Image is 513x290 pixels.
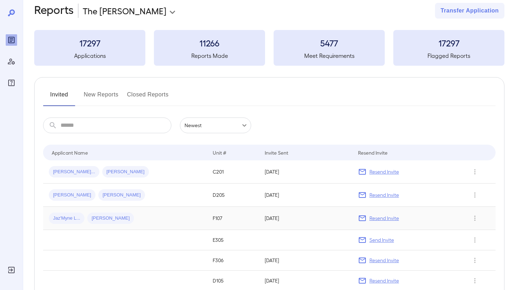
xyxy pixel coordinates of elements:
[369,277,399,284] p: Resend Invite
[127,89,169,106] button: Closed Reports
[34,51,145,60] h5: Applications
[369,257,399,264] p: Resend Invite
[49,215,84,222] span: Jaz'Myne L...
[83,5,166,16] p: The [PERSON_NAME]
[207,160,259,184] td: C201
[469,255,481,266] button: Row Actions
[102,169,149,175] span: [PERSON_NAME]
[265,148,288,157] div: Invite Sent
[154,37,265,49] h3: 11266
[98,192,145,199] span: [PERSON_NAME]
[469,212,481,224] button: Row Actions
[469,275,481,286] button: Row Actions
[6,264,17,276] div: Log Out
[369,236,394,244] p: Send Invite
[34,3,74,19] h2: Reports
[6,77,17,89] div: FAQ
[154,51,265,60] h5: Reports Made
[393,37,504,49] h3: 17297
[6,34,17,46] div: Reports
[369,191,399,199] p: Resend Invite
[6,56,17,67] div: Manage Users
[34,30,504,66] summary: 17297Applications11266Reports Made5477Meet Requirements17297Flagged Reports
[469,166,481,177] button: Row Actions
[87,215,134,222] span: [PERSON_NAME]
[259,250,352,271] td: [DATE]
[274,51,385,60] h5: Meet Requirements
[43,89,75,106] button: Invited
[393,51,504,60] h5: Flagged Reports
[469,189,481,201] button: Row Actions
[84,89,119,106] button: New Reports
[213,148,226,157] div: Unit #
[52,148,88,157] div: Applicant Name
[358,148,388,157] div: Resend Invite
[259,207,352,230] td: [DATE]
[207,207,259,230] td: F107
[207,184,259,207] td: D205
[207,250,259,271] td: F306
[369,215,399,222] p: Resend Invite
[274,37,385,49] h3: 5477
[469,234,481,246] button: Row Actions
[435,3,504,19] button: Transfer Application
[369,168,399,175] p: Resend Invite
[259,160,352,184] td: [DATE]
[207,230,259,250] td: E305
[49,192,95,199] span: [PERSON_NAME]
[259,184,352,207] td: [DATE]
[180,117,251,133] div: Newest
[49,169,99,175] span: [PERSON_NAME]...
[34,37,145,49] h3: 17297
